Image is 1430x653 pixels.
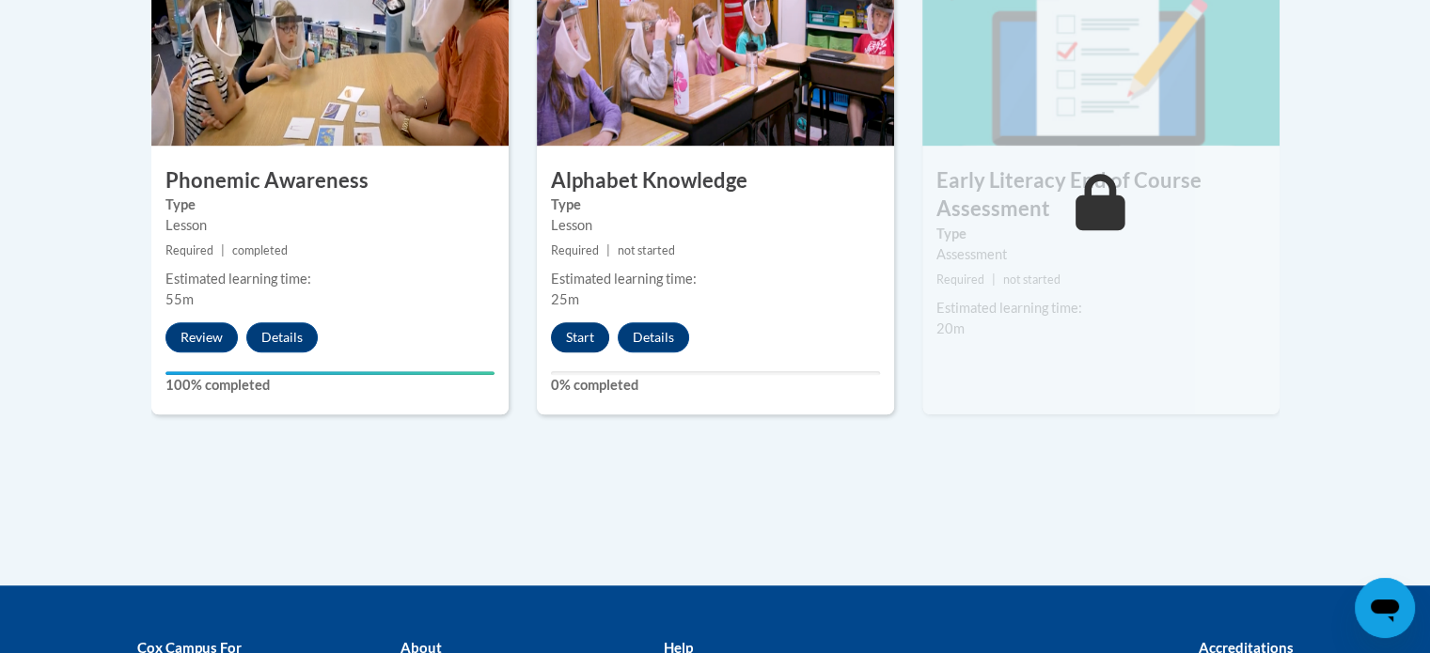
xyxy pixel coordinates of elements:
span: 55m [165,291,194,307]
div: Lesson [165,215,495,236]
h3: Phonemic Awareness [151,166,509,195]
h3: Alphabet Knowledge [537,166,894,195]
button: Details [618,322,689,352]
span: Required [936,272,984,287]
label: Type [551,194,880,215]
span: | [606,243,610,257]
iframe: Button to launch messaging window [1355,578,1415,638]
div: Estimated learning time: [551,269,880,289]
button: Start [551,322,609,352]
div: Assessment [936,244,1265,265]
button: Review [165,322,238,352]
label: Type [936,224,1265,244]
span: | [221,243,225,257]
label: 0% completed [551,375,880,396]
button: Details [246,322,318,352]
span: completed [232,243,288,257]
span: 25m [551,291,579,307]
h3: Early Literacy End of Course Assessment [922,166,1280,225]
label: 100% completed [165,375,495,396]
div: Estimated learning time: [936,298,1265,319]
span: | [992,272,996,287]
span: Required [551,243,599,257]
span: 20m [936,320,965,336]
span: not started [618,243,675,257]
span: not started [1003,272,1061,287]
div: Estimated learning time: [165,269,495,289]
div: Lesson [551,215,880,236]
div: Your progress [165,371,495,375]
label: Type [165,194,495,215]
span: Required [165,243,213,257]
